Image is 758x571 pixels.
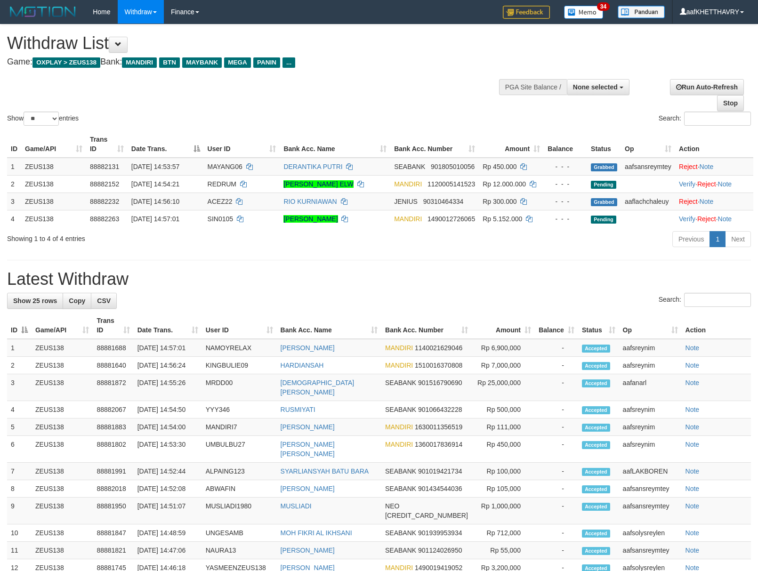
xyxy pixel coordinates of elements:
td: - [535,401,578,418]
td: [DATE] 14:47:06 [134,542,202,559]
a: Note [685,547,700,554]
td: aafLAKBOREN [619,463,682,480]
td: 11 [7,542,32,559]
td: aafsreynim [619,357,682,374]
span: JENIUS [394,198,418,205]
span: Accepted [582,406,610,414]
td: 88881821 [93,542,133,559]
a: Previous [672,231,710,247]
td: [DATE] 14:53:30 [134,436,202,463]
td: 7 [7,463,32,480]
span: Copy [69,297,85,305]
span: NEO [385,502,399,510]
td: 6 [7,436,32,463]
span: 34 [597,2,610,11]
td: Rp 450,000 [472,436,535,463]
a: Show 25 rows [7,293,63,309]
th: Status [587,131,621,158]
a: MOH FIKRI AL IKHSANI [281,529,352,537]
img: Button%20Memo.svg [564,6,604,19]
a: HARDIANSAH [281,362,324,369]
td: 1 [7,339,32,357]
td: · [675,158,753,176]
td: 88881883 [93,418,133,436]
td: MRDD00 [202,374,277,401]
span: Grabbed [591,198,617,206]
label: Search: [659,112,751,126]
td: ZEUS138 [21,175,86,193]
td: 88882018 [93,480,133,498]
span: [DATE] 14:56:10 [131,198,179,205]
th: Trans ID: activate to sort column ascending [86,131,128,158]
span: PANIN [253,57,280,68]
a: [PERSON_NAME] [281,423,335,431]
span: Accepted [582,503,610,511]
a: Note [685,485,700,492]
td: Rp 25,000,000 [472,374,535,401]
th: Bank Acc. Number: activate to sort column ascending [381,312,472,339]
span: Copy 5859457168856576 to clipboard [385,512,468,519]
a: Note [685,379,700,386]
td: [DATE] 14:54:50 [134,401,202,418]
a: Verify [679,215,695,223]
a: CSV [91,293,117,309]
span: Accepted [582,441,610,449]
td: aafsreynim [619,436,682,463]
span: [DATE] 14:57:01 [131,215,179,223]
span: ... [282,57,295,68]
div: - - - [548,197,583,206]
span: Copy 90310464334 to clipboard [423,198,464,205]
a: [PERSON_NAME] [281,344,335,352]
span: Accepted [582,345,610,353]
td: UMBULBU27 [202,436,277,463]
a: Note [685,423,700,431]
a: Verify [679,180,695,188]
span: Copy 1490012726065 to clipboard [427,215,475,223]
a: Note [685,529,700,537]
span: [DATE] 14:53:57 [131,163,179,170]
div: PGA Site Balance / [499,79,567,95]
span: 88882152 [90,180,119,188]
span: Copy 901019421734 to clipboard [418,467,462,475]
input: Search: [684,112,751,126]
td: UNGESAMB [202,524,277,542]
td: 4 [7,401,32,418]
a: 1 [710,231,726,247]
td: - [535,418,578,436]
a: [PERSON_NAME] [281,485,335,492]
h1: Withdraw List [7,34,496,53]
td: aafsansreymtey [621,158,675,176]
td: [DATE] 14:57:01 [134,339,202,357]
a: RUSMIYATI [281,406,315,413]
td: aafsreynim [619,339,682,357]
span: None selected [573,83,618,91]
button: None selected [567,79,629,95]
span: Pending [591,216,616,224]
div: - - - [548,214,583,224]
span: MANDIRI [394,215,422,223]
td: Rp 6,900,000 [472,339,535,357]
span: MANDIRI [122,57,157,68]
td: ZEUS138 [32,498,93,524]
a: Note [685,362,700,369]
img: MOTION_logo.png [7,5,79,19]
span: Copy 1140021629046 to clipboard [415,344,462,352]
img: Feedback.jpg [503,6,550,19]
span: Accepted [582,424,610,432]
span: Rp 300.000 [483,198,516,205]
td: - [535,357,578,374]
td: MUSLIADI1980 [202,498,277,524]
td: Rp 55,000 [472,542,535,559]
td: - [535,542,578,559]
span: SEABANK [385,467,416,475]
td: aafanarl [619,374,682,401]
a: Note [718,180,732,188]
a: [DEMOGRAPHIC_DATA][PERSON_NAME] [281,379,355,396]
span: Copy 901939953934 to clipboard [418,529,462,537]
th: Date Trans.: activate to sort column descending [128,131,204,158]
td: 88881847 [93,524,133,542]
span: Accepted [582,468,610,476]
td: [DATE] 14:54:00 [134,418,202,436]
td: MANDIRI7 [202,418,277,436]
span: SEABANK [385,547,416,554]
